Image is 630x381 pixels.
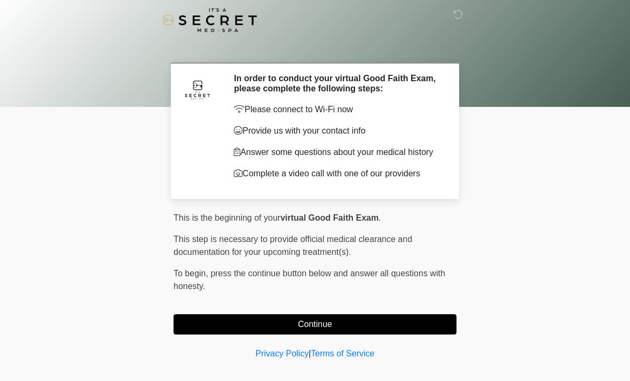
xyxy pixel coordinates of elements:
p: Please connect to Wi-Fi now [234,103,440,116]
p: Provide us with your contact info [234,125,440,137]
span: press the continue button below and answer all questions with honesty. [174,269,445,291]
span: To begin, [174,269,210,278]
h1: ‎ ‎ [166,38,464,58]
h2: In order to conduct your virtual Good Faith Exam, please complete the following steps: [234,73,440,94]
span: This step is necessary to provide official medical clearance and documentation for your upcoming ... [174,235,412,256]
span: . [379,213,381,222]
strong: virtual Good Faith Exam [280,213,379,222]
img: Agent Avatar [182,73,214,105]
a: | [309,349,311,358]
p: Answer some questions about your medical history [234,146,440,159]
span: This is the beginning of your [174,213,280,222]
a: Privacy Policy [256,349,309,358]
p: Complete a video call with one of our providers [234,167,440,180]
a: Terms of Service [311,349,374,358]
img: It's A Secret Med Spa Logo [163,8,257,32]
button: Continue [174,314,456,335]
